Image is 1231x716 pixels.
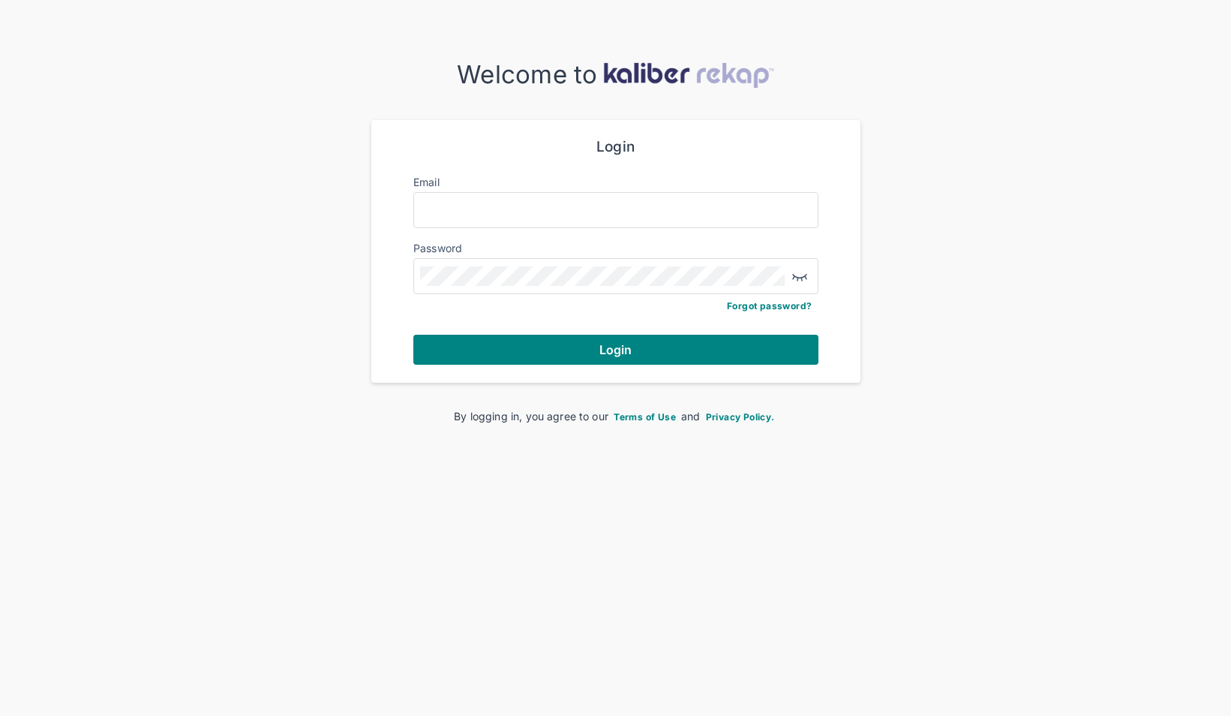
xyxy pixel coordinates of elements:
a: Privacy Policy. [704,410,777,423]
span: Privacy Policy. [706,411,775,423]
img: kaliber-logo [603,62,774,88]
div: By logging in, you agree to our and [395,408,836,424]
a: Terms of Use [611,410,678,423]
button: Login [413,335,818,365]
span: Login [599,342,632,357]
div: Login [413,138,818,156]
span: Terms of Use [614,411,676,423]
a: Forgot password? [727,300,812,311]
label: Email [413,176,440,188]
img: eye-closed.fa43b6e4.svg [791,267,809,285]
label: Password [413,242,463,254]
